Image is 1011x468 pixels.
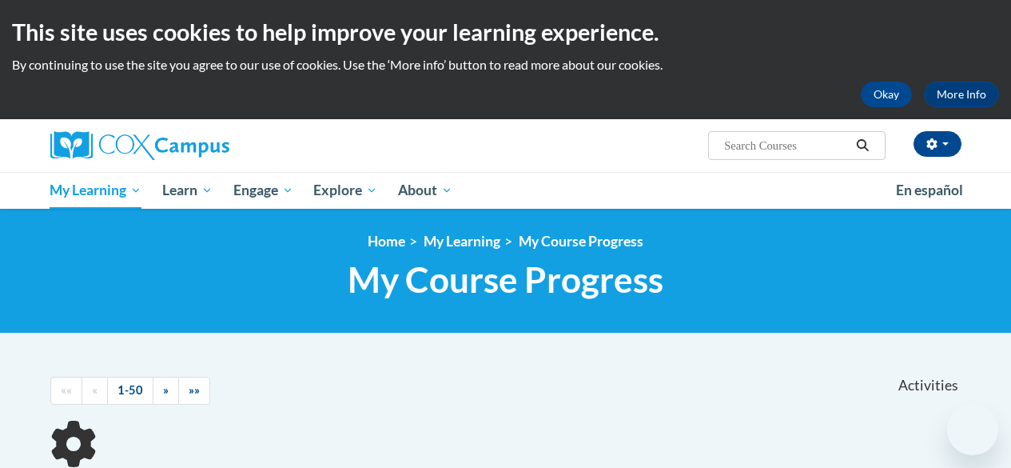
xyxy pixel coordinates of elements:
iframe: Button to launch messaging window [947,404,998,455]
span: Learn [162,181,213,200]
a: My Learning [40,172,153,209]
span: En español [896,182,963,198]
button: Okay [861,82,912,107]
span: My Course Progress [348,258,663,301]
h2: This site uses cookies to help improve your learning experience. [12,16,999,48]
span: » [163,383,169,397]
a: Begining [50,377,82,405]
div: Main menu [38,172,973,209]
input: Search Courses [722,136,850,155]
a: Cox Campus [50,131,338,160]
a: End [178,377,210,405]
a: 1-50 [107,377,153,405]
a: My Learning [424,233,500,250]
button: Account Settings [913,131,961,157]
a: Previous [82,377,108,405]
a: En español [886,174,973,207]
span: Explore [313,181,377,200]
span: »» [189,383,200,397]
a: Home [368,233,405,250]
span: Activities [898,377,958,394]
span: My Learning [50,181,141,200]
p: By continuing to use the site you agree to our use of cookies. Use the ‘More info’ button to read... [12,56,999,74]
a: Explore [303,172,388,209]
a: My Course Progress [519,233,643,250]
span: About [398,181,452,200]
img: Cox Campus [50,131,229,160]
span: « [92,383,98,397]
a: About [388,172,463,209]
a: Learn [152,172,223,209]
button: Search [850,136,874,155]
a: More Info [924,82,999,107]
a: Engage [223,172,304,209]
span: «« [61,383,72,397]
a: Next [153,377,179,405]
span: Engage [233,181,293,200]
